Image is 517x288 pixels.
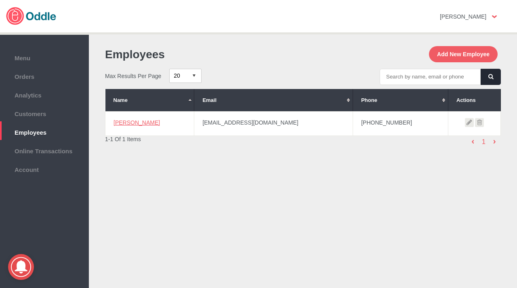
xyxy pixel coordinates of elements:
[491,138,498,146] img: right-arrow.png
[4,127,85,136] span: Employees
[4,108,85,117] span: Customers
[479,136,488,148] li: 1
[194,89,353,111] th: Email
[465,118,474,127] i: undefined
[475,118,484,127] i: undefined
[4,90,85,99] span: Analytics
[353,89,448,111] th: Phone
[105,72,161,79] span: Max Results Per Page
[492,15,497,18] img: user-option-arrow.png
[105,136,141,142] span: 1-1 Of 1 Items
[429,46,498,62] button: Add New Employee
[105,48,299,61] h1: Employees
[113,119,160,126] a: [PERSON_NAME]
[4,146,85,155] span: Online Transactions
[4,53,85,61] span: Menu
[194,111,353,136] td: [EMAIL_ADDRESS][DOMAIN_NAME]
[4,71,85,80] span: Orders
[380,69,481,85] input: Search by name, email or phone
[353,111,448,136] td: [PHONE_NUMBER]
[105,89,194,111] th: Name
[440,13,486,20] strong: [PERSON_NAME]
[4,164,85,173] span: Account
[469,138,477,146] img: left-arrow-small.png
[448,89,501,111] th: Actions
